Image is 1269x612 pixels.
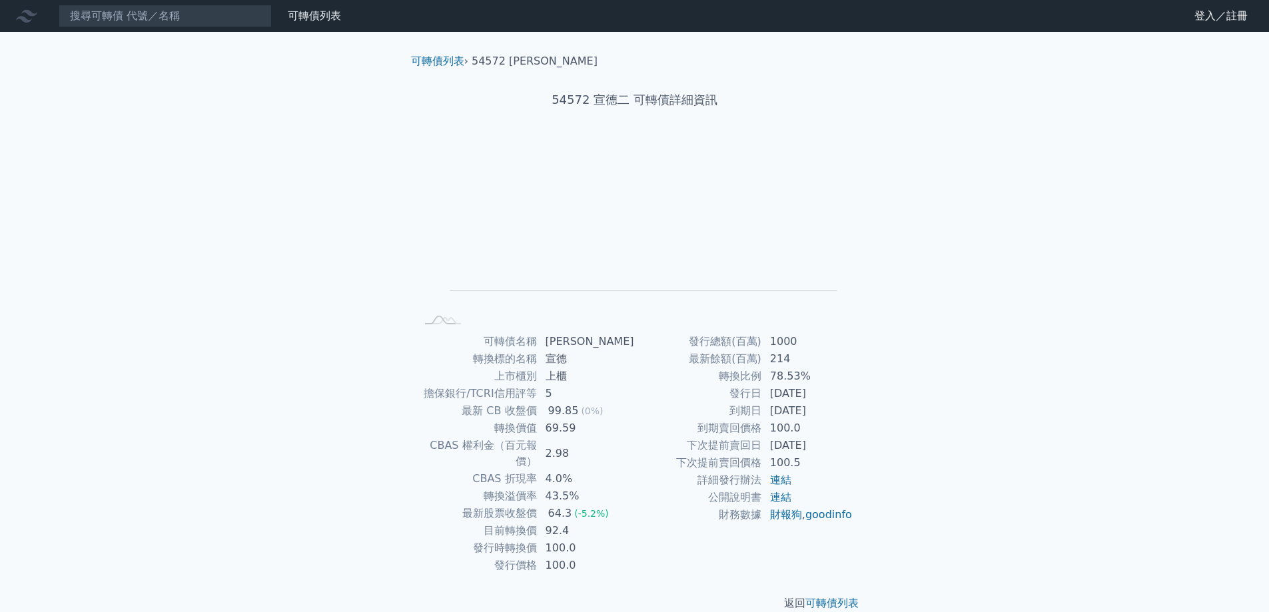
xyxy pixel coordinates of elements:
[635,402,762,420] td: 到期日
[538,522,635,539] td: 92.4
[762,350,853,368] td: 214
[635,350,762,368] td: 最新餘額(百萬)
[416,470,538,487] td: CBAS 折現率
[762,506,853,523] td: ,
[59,5,272,27] input: 搜尋可轉債 代號／名稱
[546,403,582,419] div: 99.85
[635,368,762,385] td: 轉換比例
[538,385,635,402] td: 5
[635,506,762,523] td: 財務數據
[546,505,575,521] div: 64.3
[574,508,609,519] span: (-5.2%)
[400,595,869,611] p: 返回
[770,508,802,521] a: 財報狗
[770,491,791,503] a: 連結
[416,333,538,350] td: 可轉債名稱
[805,508,852,521] a: goodinfo
[438,151,837,310] g: Chart
[416,522,538,539] td: 目前轉換價
[416,402,538,420] td: 最新 CB 收盤價
[416,437,538,470] td: CBAS 權利金（百元報價）
[538,333,635,350] td: [PERSON_NAME]
[400,91,869,109] h1: 54572 宣德二 可轉債詳細資訊
[411,55,464,67] a: 可轉債列表
[635,489,762,506] td: 公開說明書
[416,385,538,402] td: 擔保銀行/TCRI信用評等
[472,53,598,69] li: 54572 [PERSON_NAME]
[762,368,853,385] td: 78.53%
[416,420,538,437] td: 轉換價值
[635,420,762,437] td: 到期賣回價格
[416,487,538,505] td: 轉換溢價率
[538,420,635,437] td: 69.59
[538,437,635,470] td: 2.98
[416,557,538,574] td: 發行價格
[1184,5,1258,27] a: 登入／註冊
[635,454,762,471] td: 下次提前賣回價格
[762,454,853,471] td: 100.5
[762,333,853,350] td: 1000
[762,420,853,437] td: 100.0
[762,402,853,420] td: [DATE]
[762,437,853,454] td: [DATE]
[416,505,538,522] td: 最新股票收盤價
[805,597,859,609] a: 可轉債列表
[538,539,635,557] td: 100.0
[416,539,538,557] td: 發行時轉換價
[411,53,468,69] li: ›
[288,9,341,22] a: 可轉債列表
[538,487,635,505] td: 43.5%
[538,350,635,368] td: 宣德
[762,385,853,402] td: [DATE]
[538,368,635,385] td: 上櫃
[538,470,635,487] td: 4.0%
[770,473,791,486] a: 連結
[635,471,762,489] td: 詳細發行辦法
[635,333,762,350] td: 發行總額(百萬)
[635,437,762,454] td: 下次提前賣回日
[416,368,538,385] td: 上市櫃別
[635,385,762,402] td: 發行日
[581,406,603,416] span: (0%)
[416,350,538,368] td: 轉換標的名稱
[538,557,635,574] td: 100.0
